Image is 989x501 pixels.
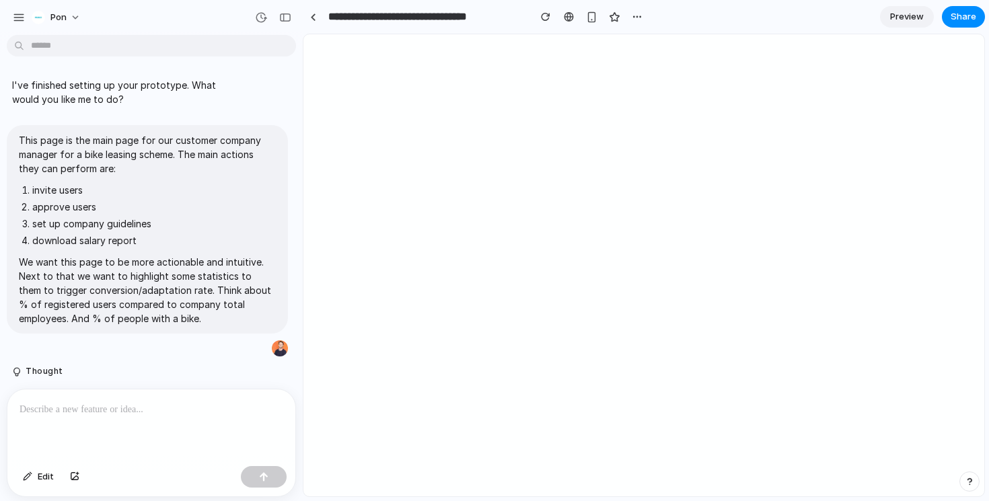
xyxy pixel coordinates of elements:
[32,183,276,197] li: invite users
[32,217,276,231] li: set up company guidelines
[38,470,54,484] span: Edit
[50,11,67,24] span: Pon
[19,133,276,176] p: This page is the main page for our customer company manager for a bike leasing scheme. The main a...
[12,78,237,106] p: I've finished setting up your prototype. What would you like me to do?
[32,200,276,214] li: approve users
[880,6,934,28] a: Preview
[951,10,976,24] span: Share
[16,466,61,488] button: Edit
[26,7,87,28] button: Pon
[19,255,276,325] p: We want this page to be more actionable and intuitive. Next to that we want to highlight some sta...
[942,6,985,28] button: Share
[32,233,276,247] li: download salary report
[890,10,924,24] span: Preview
